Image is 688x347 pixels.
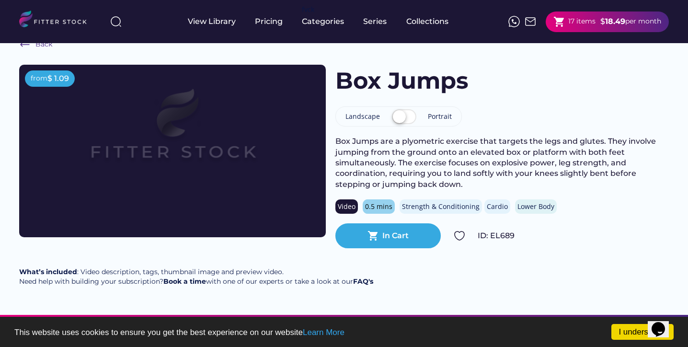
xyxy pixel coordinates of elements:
[19,267,77,276] strong: What’s included
[568,17,596,26] div: 17 items
[163,277,206,286] a: Book a time
[302,16,344,27] div: Categories
[648,309,678,337] iframe: chat widget
[345,112,380,121] div: Landscape
[605,17,625,26] strong: 18.49
[428,112,452,121] div: Portrait
[454,230,465,242] img: Group%201000002324.svg
[303,328,344,337] a: Learn More
[382,231,409,241] div: In Cart
[255,16,283,27] div: Pricing
[335,136,669,190] div: Box Jumps are a plyometric exercise that targets the legs and glutes. They involve jumping from t...
[19,267,373,286] div: : Video description, tags, thumbnail image and preview video. Need help with building your subscr...
[402,202,480,211] div: Strength & Conditioning
[517,202,554,211] div: Lower Body
[508,16,520,27] img: meteor-icons_whatsapp%20%281%29.svg
[611,324,674,340] a: I understand!
[365,202,392,211] div: 0.5 mins
[47,73,69,84] div: $ 1.09
[19,39,31,50] img: Frame%20%286%29.svg
[406,16,448,27] div: Collections
[525,16,536,27] img: Frame%2051.svg
[110,16,122,27] img: search-normal%203.svg
[553,16,565,28] button: shopping_cart
[335,65,468,97] h1: Box Jumps
[19,11,95,30] img: LOGO.svg
[487,202,508,211] div: Cardio
[600,16,605,27] div: $
[338,202,355,211] div: Video
[363,16,387,27] div: Series
[302,5,314,14] div: fvck
[50,65,295,203] img: Frame%2079%20%281%29.svg
[188,16,236,27] div: View Library
[353,277,373,286] a: FAQ's
[625,17,661,26] div: per month
[367,230,379,242] button: shopping_cart
[14,328,674,336] p: This website uses cookies to ensure you get the best experience on our website
[31,74,47,83] div: from
[478,231,669,241] div: ID: EL689
[35,40,52,49] div: Back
